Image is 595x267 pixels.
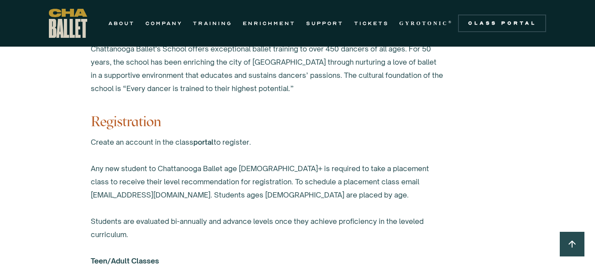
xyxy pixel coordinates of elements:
[193,138,214,146] a: portal
[448,20,453,24] sup: ®
[354,18,389,29] a: TICKETS
[463,20,541,27] div: Class Portal
[458,15,546,32] a: Class Portal
[49,9,87,38] a: home
[193,18,232,29] a: TRAINING
[243,18,296,29] a: ENRICHMENT
[399,20,448,26] strong: GYROTONIC
[91,42,443,95] div: Chattanooga Ballet's School offers exceptional ballet training to over 450 dancers of all ages. F...
[399,18,453,29] a: GYROTONIC®
[108,18,135,29] a: ABOUT
[91,256,159,265] strong: Teen/Adult Classes
[145,18,182,29] a: COMPANY
[91,104,505,130] h3: Registration
[306,18,344,29] a: SUPPORT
